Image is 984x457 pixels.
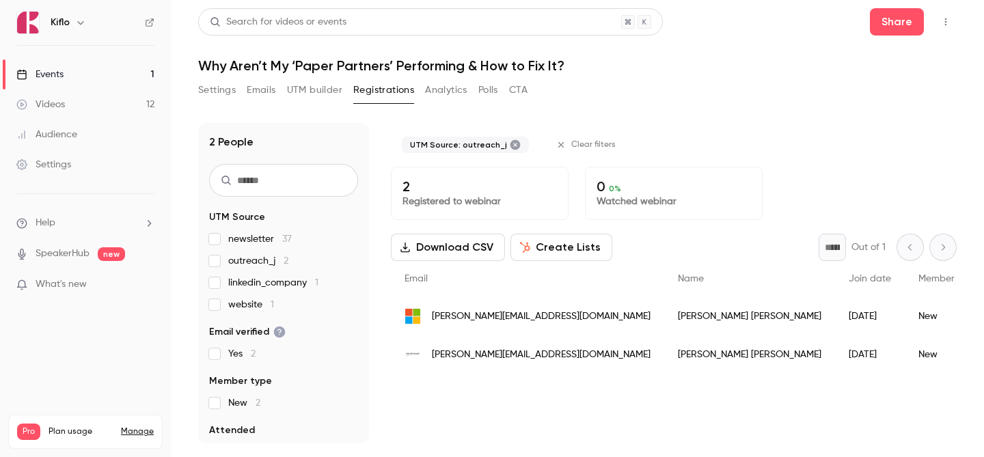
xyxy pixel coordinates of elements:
p: Out of 1 [851,240,886,254]
span: Pro [17,424,40,440]
button: UTM builder [287,79,342,101]
span: Member type [209,374,272,388]
p: Registered to webinar [402,195,557,208]
span: newsletter [228,232,292,246]
a: SpeakerHub [36,247,90,261]
span: UTM Source [209,210,265,224]
div: Search for videos or events [210,15,346,29]
p: 2 [402,178,557,195]
h6: Kiflo [51,16,70,29]
span: Plan usage [49,426,113,437]
span: 2 [256,398,260,408]
p: Watched webinar [597,195,751,208]
span: 1 [271,300,274,309]
span: 2 [251,349,256,359]
li: help-dropdown-opener [16,216,154,230]
button: Emails [247,79,275,101]
span: New [228,396,260,410]
span: UTM Source: outreach_j [410,139,507,150]
button: Share [870,8,924,36]
span: new [98,247,125,261]
button: Create Lists [510,234,612,261]
span: Name [678,274,704,283]
span: Yes [228,347,256,361]
div: [DATE] [835,335,905,374]
span: Attended [209,424,255,437]
span: [PERSON_NAME][EMAIL_ADDRESS][DOMAIN_NAME] [432,348,651,362]
span: Member type [918,274,977,283]
span: 2 [284,256,288,266]
div: Settings [16,158,71,171]
button: Clear filters [551,134,624,156]
span: Email verified [209,325,286,339]
iframe: Noticeable Trigger [138,279,154,291]
div: Audience [16,128,77,141]
span: 37 [282,234,292,244]
span: Email [405,274,428,283]
div: [PERSON_NAME] [PERSON_NAME] [664,335,835,374]
a: Manage [121,426,154,437]
span: 0 % [609,184,621,193]
div: Events [16,68,64,81]
span: Help [36,216,55,230]
p: 0 [597,178,751,195]
button: Polls [478,79,498,101]
div: [DATE] [835,297,905,335]
span: [PERSON_NAME][EMAIL_ADDRESS][DOMAIN_NAME] [432,309,651,324]
img: mypowerhouse.group [405,346,421,363]
button: CTA [509,79,528,101]
h1: Why Aren’t My ‘Paper Partners’ Performing & How to Fix It? [198,57,957,74]
div: [PERSON_NAME] [PERSON_NAME] [664,297,835,335]
button: Analytics [425,79,467,101]
span: What's new [36,277,87,292]
div: Videos [16,98,65,111]
span: linkedin_company [228,276,318,290]
button: Settings [198,79,236,101]
img: Kiflo [17,12,39,33]
span: Join date [849,274,891,283]
button: Remove "outreach_j" from selected "UTM Source" filter [510,139,521,150]
span: website [228,298,274,311]
span: Clear filters [571,139,616,150]
span: 1 [315,278,318,288]
img: live.com [405,308,421,324]
span: outreach_j [228,254,288,268]
button: Download CSV [391,234,505,261]
button: Registrations [353,79,414,101]
h1: 2 People [209,134,254,150]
